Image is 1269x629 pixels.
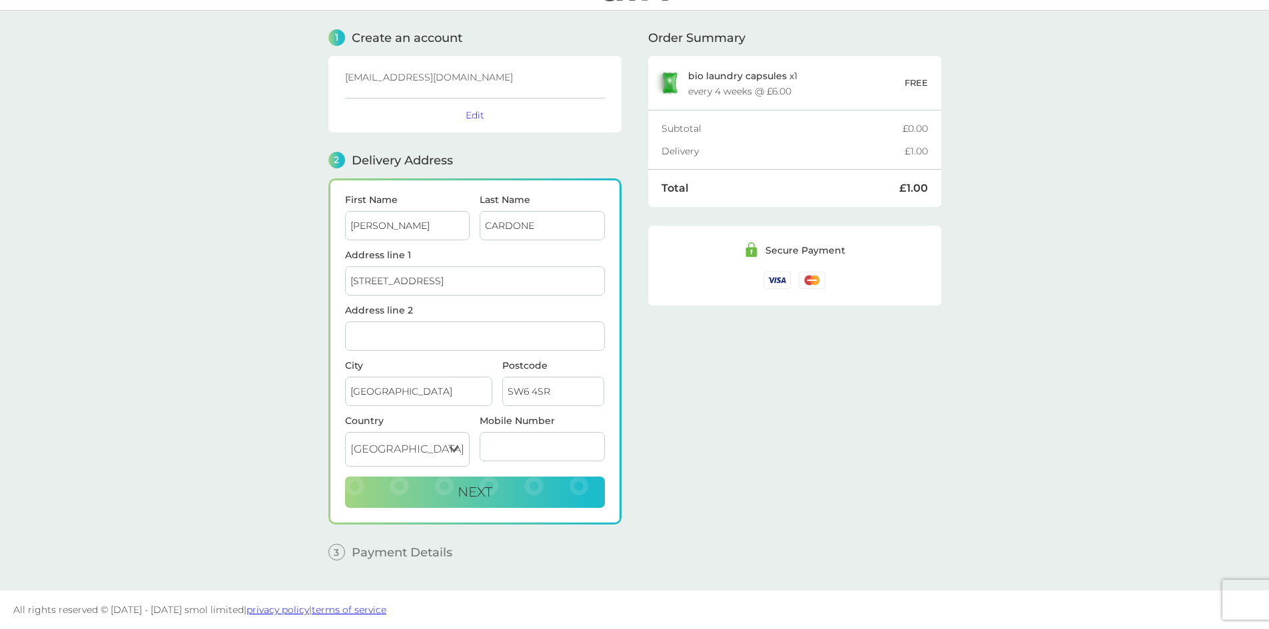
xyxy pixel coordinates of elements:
div: £0.00 [903,124,928,133]
div: Delivery [661,146,905,156]
span: Payment Details [352,546,452,558]
div: Secure Payment [765,246,845,255]
a: privacy policy [246,604,309,616]
button: Edit [466,109,484,121]
span: Next [458,484,492,500]
label: City [345,361,492,370]
span: [EMAIL_ADDRESS][DOMAIN_NAME] [345,71,513,83]
span: 1 [328,29,345,46]
span: Delivery Address [352,154,453,166]
span: 2 [328,152,345,168]
img: /assets/icons/cards/visa.svg [764,272,791,288]
label: Mobile Number [480,416,605,425]
span: Order Summary [648,32,745,44]
label: Address line 2 [345,306,605,315]
img: /assets/icons/cards/mastercard.svg [799,272,825,288]
a: terms of service [312,604,386,616]
p: FREE [905,76,928,90]
button: Next [345,477,605,509]
div: Subtotal [661,124,903,133]
div: Total [661,183,899,194]
div: Country [345,416,470,425]
label: Postcode [502,361,605,370]
p: x 1 [688,71,797,81]
div: £1.00 [905,146,928,156]
label: Address line 1 [345,250,605,260]
label: Last Name [480,195,605,204]
span: bio laundry capsules [688,70,787,82]
span: 3 [328,544,345,560]
span: Create an account [352,32,462,44]
label: First Name [345,195,470,204]
div: every 4 weeks @ £6.00 [688,87,791,96]
div: £1.00 [899,183,928,194]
